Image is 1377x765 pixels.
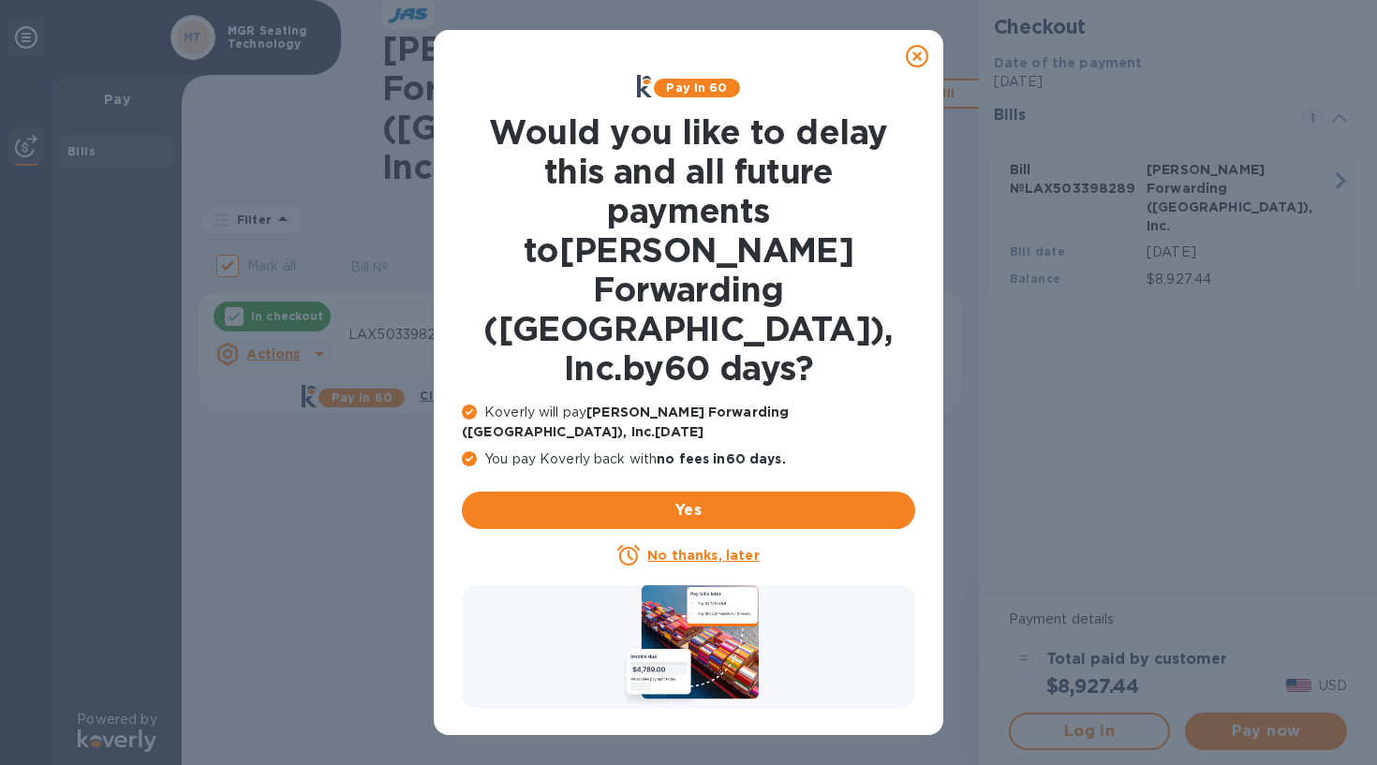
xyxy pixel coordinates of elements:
[477,499,900,522] span: Yes
[462,449,915,469] p: You pay Koverly back with
[462,405,789,439] b: [PERSON_NAME] Forwarding ([GEOGRAPHIC_DATA]), Inc. [DATE]
[666,81,727,95] b: Pay in 60
[462,112,915,388] h1: Would you like to delay this and all future payments to [PERSON_NAME] Forwarding ([GEOGRAPHIC_DAT...
[647,548,759,563] u: No thanks, later
[657,451,785,466] b: no fees in 60 days .
[462,403,915,442] p: Koverly will pay
[462,492,915,529] button: Yes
